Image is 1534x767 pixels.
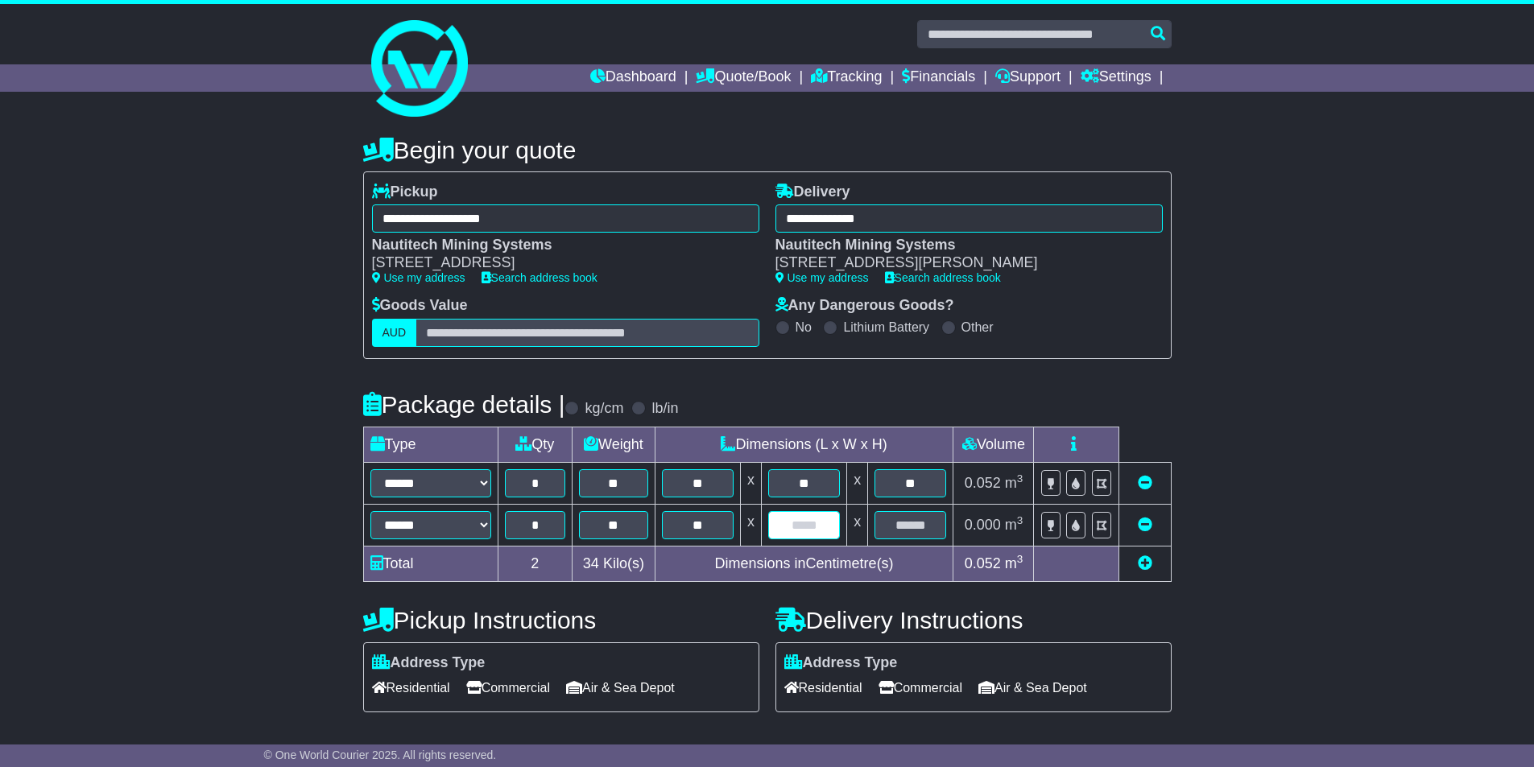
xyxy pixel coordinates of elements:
[775,607,1172,633] h4: Delivery Instructions
[372,237,743,254] div: Nautitech Mining Systems
[953,427,1034,462] td: Volume
[902,64,975,92] a: Financials
[740,462,761,504] td: x
[847,504,868,546] td: x
[879,675,962,700] span: Commercial
[264,748,497,761] span: © One World Courier 2025. All rights reserved.
[583,555,599,571] span: 34
[466,675,550,700] span: Commercial
[498,546,573,581] td: 2
[363,137,1172,163] h4: Begin your quote
[775,237,1147,254] div: Nautitech Mining Systems
[372,254,743,272] div: [STREET_ADDRESS]
[372,271,465,284] a: Use my address
[965,475,1001,491] span: 0.052
[784,654,898,672] label: Address Type
[566,675,675,700] span: Air & Sea Depot
[498,427,573,462] td: Qty
[655,427,953,462] td: Dimensions (L x W x H)
[372,654,486,672] label: Address Type
[1138,517,1152,533] a: Remove this item
[843,320,929,335] label: Lithium Battery
[775,271,869,284] a: Use my address
[775,184,850,201] label: Delivery
[796,320,812,335] label: No
[372,319,417,347] label: AUD
[1017,553,1023,565] sup: 3
[1081,64,1152,92] a: Settings
[651,400,678,418] label: lb/in
[363,607,759,633] h4: Pickup Instructions
[1005,517,1023,533] span: m
[784,675,862,700] span: Residential
[1138,555,1152,571] a: Add new item
[573,427,655,462] td: Weight
[655,546,953,581] td: Dimensions in Centimetre(s)
[585,400,623,418] label: kg/cm
[1138,475,1152,491] a: Remove this item
[995,64,1061,92] a: Support
[885,271,1001,284] a: Search address book
[1005,555,1023,571] span: m
[847,462,868,504] td: x
[1017,472,1023,485] sup: 3
[482,271,597,284] a: Search address book
[590,64,676,92] a: Dashboard
[372,184,438,201] label: Pickup
[573,546,655,581] td: Kilo(s)
[696,64,791,92] a: Quote/Book
[775,297,954,315] label: Any Dangerous Goods?
[372,675,450,700] span: Residential
[775,254,1147,272] div: [STREET_ADDRESS][PERSON_NAME]
[965,517,1001,533] span: 0.000
[961,320,994,335] label: Other
[811,64,882,92] a: Tracking
[978,675,1087,700] span: Air & Sea Depot
[372,297,468,315] label: Goods Value
[363,427,498,462] td: Type
[965,555,1001,571] span: 0.052
[1005,475,1023,491] span: m
[740,504,761,546] td: x
[1017,514,1023,526] sup: 3
[363,546,498,581] td: Total
[363,391,565,418] h4: Package details |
